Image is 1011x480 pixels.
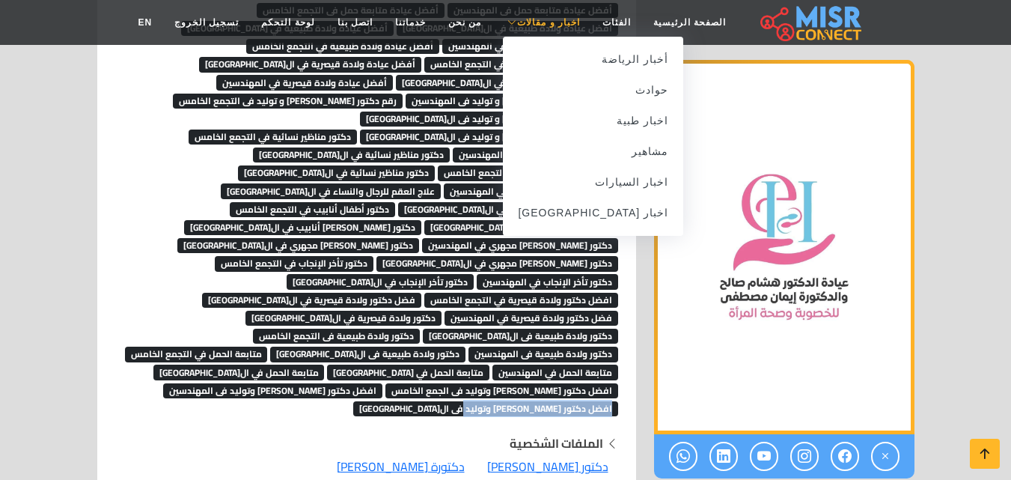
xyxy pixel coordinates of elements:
[422,238,618,253] span: دكتور [PERSON_NAME] مجهري في المهندسين
[163,378,382,401] a: افضل دكتور [PERSON_NAME] وتوليد فى المهندسين
[444,179,618,201] a: علاج العقم للرجال والنساء في المهندسين
[423,323,618,346] a: دكتور ولادة طبيعية فى ال[GEOGRAPHIC_DATA]
[376,256,618,271] span: دكتور [PERSON_NAME] مجهري في ال[GEOGRAPHIC_DATA]
[327,360,489,383] a: متابعة الحمل في [GEOGRAPHIC_DATA]
[406,88,618,111] a: رقم دكتور [PERSON_NAME] و توليد فى المهندسين
[477,274,618,289] span: دكتور تأخر الإنجاب في المهندسين
[424,288,618,310] a: افضل دكتور ولادة قيصرية في التجمع الخامس
[492,365,618,380] span: متابعة الحمل في المهندسين
[437,8,492,37] a: من نحن
[353,396,618,419] a: افضل دكتور [PERSON_NAME] وتوليد فى ال[GEOGRAPHIC_DATA]
[406,94,618,109] span: رقم دكتور [PERSON_NAME] و توليد فى المهندسين
[253,142,450,165] a: دكتور مناظير نسائية في ال[GEOGRAPHIC_DATA]
[398,197,618,219] a: علاج العقم للرجال والنساء في ال[GEOGRAPHIC_DATA]
[353,401,618,416] span: افضل دكتور [PERSON_NAME] وتوليد فى ال[GEOGRAPHIC_DATA]
[503,167,683,198] a: اخبار السيارات
[503,106,683,136] a: اخبار طبية
[384,8,437,37] a: خدماتنا
[216,75,393,90] span: أفضل عيادة ولادة قيصرية في المهندسين
[760,4,861,41] img: main.misr_connect
[173,94,403,109] span: رقم دكتور [PERSON_NAME] و توليد فى التجمع الخامس
[453,142,618,165] a: دكتور [PERSON_NAME] في المهندسين
[202,288,421,310] a: فضل دكتور ولادة قيصرية في ال[GEOGRAPHIC_DATA]
[444,183,618,198] span: علاج العقم للرجال والنساء في المهندسين
[424,52,618,74] a: أفضل عيادة ولادة قيصرية في التجمع الخامس
[287,274,474,289] span: دكتور تأخر الإنجاب في ال[GEOGRAPHIC_DATA]
[153,360,325,383] a: متابعة الحمل في ال[GEOGRAPHIC_DATA]
[591,8,642,37] a: الفئات
[189,130,357,145] span: دكتور مناظير نسائية في التجمع الخامس
[424,57,618,72] span: أفضل عيادة ولادة قيصرية في التجمع الخامس
[438,165,618,180] span: علاج العقم للرجال والنساء بالتجمع الخامس
[215,251,373,273] a: دكتور تأخر الإنجاب في التجمع الخامس
[199,57,421,72] span: أفضل عيادة ولادة قيصرية في ال[GEOGRAPHIC_DATA]
[360,124,618,147] a: رقم دكتور [PERSON_NAME] و توليد فى ال[GEOGRAPHIC_DATA]
[503,136,683,167] a: مشاهير
[253,329,420,344] span: دكتور ولادة طبيعية فى التجمع الخامس
[287,270,474,292] a: دكتور تأخر الإنجاب في ال[GEOGRAPHIC_DATA]
[510,432,603,455] strong: الملفات الشخصية
[445,311,618,326] span: فضل دكتور ولادة قيصرية في المهندسين
[189,124,357,147] a: دكتور مناظير نسائية في التجمع الخامس
[492,360,618,383] a: متابعة الحمل في المهندسين
[199,52,421,74] a: أفضل عيادة ولادة قيصرية في ال[GEOGRAPHIC_DATA]
[230,202,395,217] span: دكتور أطفال أنابيب في التجمع الخامس
[468,347,618,362] span: دكتور ولادة طبيعية فى المهندسين
[215,256,373,271] span: دكتور تأخر الإنجاب في التجمع الخامس
[438,160,618,183] a: علاج العقم للرجال والنساء بالتجمع الخامس
[654,60,914,434] img: عيادة الدكتور هشام صالح والدكتورة إيمان مصطفى
[177,238,419,253] span: دكتور [PERSON_NAME] مجهري في ال[GEOGRAPHIC_DATA]
[221,179,441,201] a: علاج العقم للرجال والنساء في ال[GEOGRAPHIC_DATA]
[163,383,382,398] span: افضل دكتور [PERSON_NAME] وتوليد فى المهندسين
[422,233,618,255] a: دكتور [PERSON_NAME] مجهري في المهندسين
[477,270,618,292] a: دكتور تأخر الإنجاب في المهندسين
[238,165,435,180] span: دكتور مناظير نسائية في ال[GEOGRAPHIC_DATA]
[326,8,384,37] a: اتصل بنا
[126,8,163,37] a: EN
[492,8,591,37] a: اخبار و مقالات
[163,8,250,37] a: تسجيل الخروج
[238,160,435,183] a: دكتور مناظير نسائية في ال[GEOGRAPHIC_DATA]
[270,341,465,364] a: دكتور ولادة طبيعية فى ال[GEOGRAPHIC_DATA]
[503,75,683,106] a: حوادث
[216,70,393,93] a: أفضل عيادة ولادة قيصرية في المهندسين
[245,306,442,328] a: دكتور ولادة قيصرية في ال[GEOGRAPHIC_DATA]
[125,347,268,362] span: متابعة الحمل في التجمع الخامس
[424,220,618,235] span: دكتور أطفال أنابيب في ال[GEOGRAPHIC_DATA]
[360,130,618,145] span: رقم دكتور [PERSON_NAME] و توليد فى ال[GEOGRAPHIC_DATA]
[396,75,618,90] span: أفضل عيادة ولادة قيصرية في ال[GEOGRAPHIC_DATA]
[376,251,618,273] a: دكتور [PERSON_NAME] مجهري في ال[GEOGRAPHIC_DATA]
[125,341,268,364] a: متابعة الحمل في التجمع الخامس
[270,347,465,362] span: دكتور ولادة طبيعية فى ال[GEOGRAPHIC_DATA]
[153,365,325,380] span: متابعة الحمل في ال[GEOGRAPHIC_DATA]
[385,378,618,401] a: افضل دكتور [PERSON_NAME] وتوليد فى الجمع الخامس
[230,197,395,219] a: دكتور أطفال أنابيب في التجمع الخامس
[642,8,737,37] a: الصفحة الرئيسية
[503,198,683,228] a: اخبار [GEOGRAPHIC_DATA]
[360,112,618,127] span: رقم دكتور [PERSON_NAME] و توليد فى ال[GEOGRAPHIC_DATA]
[177,233,419,255] a: دكتور [PERSON_NAME] مجهري في ال[GEOGRAPHIC_DATA]
[385,383,618,398] span: افضل دكتور [PERSON_NAME] وتوليد فى الجمع الخامس
[445,306,618,328] a: فضل دكتور ولادة قيصرية في المهندسين
[468,341,618,364] a: دكتور ولادة طبيعية فى المهندسين
[423,329,618,344] span: دكتور ولادة طبيعية فى ال[GEOGRAPHIC_DATA]
[202,293,421,308] span: فضل دكتور ولادة قيصرية في ال[GEOGRAPHIC_DATA]
[654,60,914,434] div: 1 / 1
[221,183,441,198] span: علاج العقم للرجال والنساء في ال[GEOGRAPHIC_DATA]
[250,8,326,37] a: لوحة التحكم
[184,215,421,237] a: دكتور [PERSON_NAME] أنابيب في ال[GEOGRAPHIC_DATA]
[453,148,618,162] span: دكتور [PERSON_NAME] في المهندسين
[253,148,450,162] span: دكتور مناظير نسائية في ال[GEOGRAPHIC_DATA]
[503,44,683,75] a: أخبار الرياضة
[245,311,442,326] span: دكتور ولادة قيصرية في ال[GEOGRAPHIC_DATA]
[173,88,403,111] a: رقم دكتور [PERSON_NAME] و توليد فى التجمع الخامس
[396,70,618,93] a: أفضل عيادة ولادة قيصرية في ال[GEOGRAPHIC_DATA]
[327,365,489,380] span: متابعة الحمل في [GEOGRAPHIC_DATA]
[360,106,618,129] a: رقم دكتور [PERSON_NAME] و توليد فى ال[GEOGRAPHIC_DATA]
[398,202,618,217] span: علاج العقم للرجال والنساء في ال[GEOGRAPHIC_DATA]
[424,215,618,237] a: دكتور أطفال أنابيب في ال[GEOGRAPHIC_DATA]
[517,16,580,29] span: اخبار و مقالات
[184,220,421,235] span: دكتور [PERSON_NAME] أنابيب في ال[GEOGRAPHIC_DATA]
[253,323,420,346] a: دكتور ولادة طبيعية فى التجمع الخامس
[424,293,618,308] span: افضل دكتور ولادة قيصرية في التجمع الخامس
